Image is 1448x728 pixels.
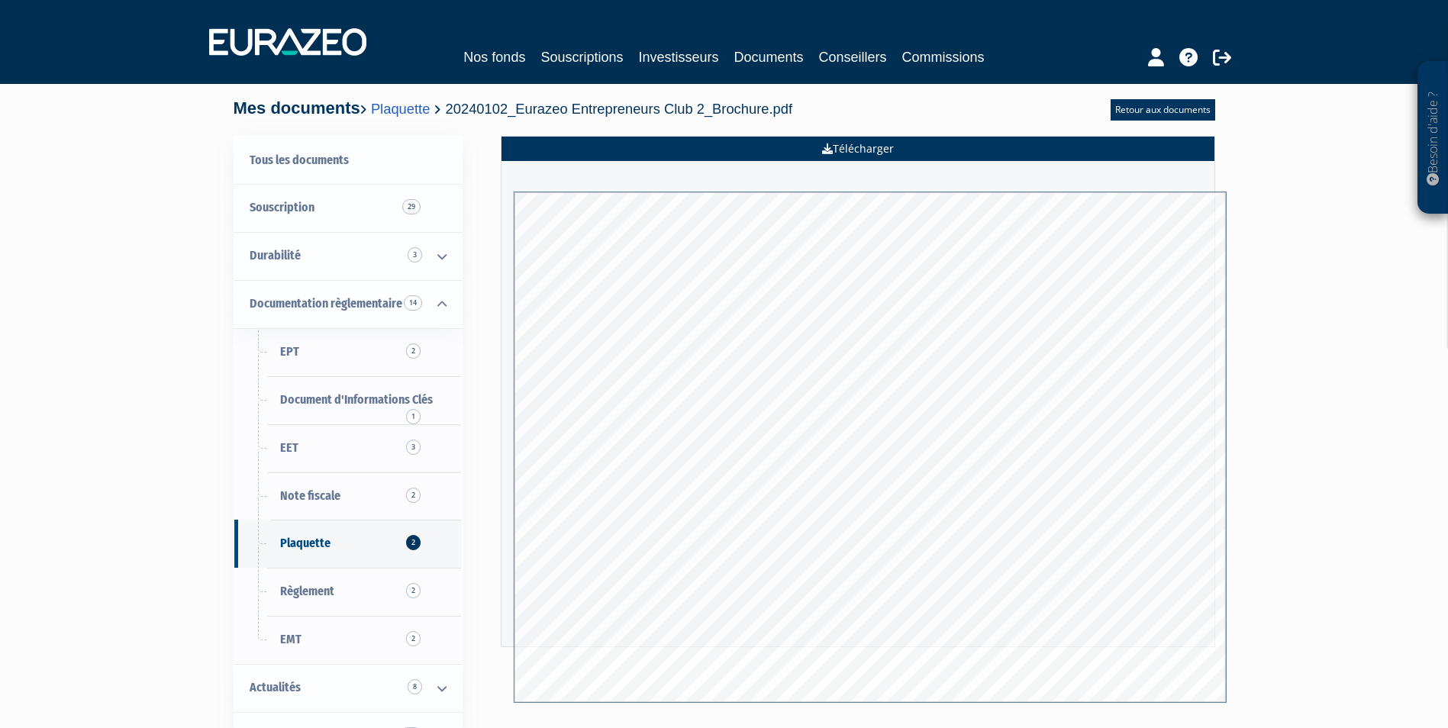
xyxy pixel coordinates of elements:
a: Durabilité 3 [234,232,462,280]
span: 2 [406,535,421,550]
a: Règlement2 [234,568,462,616]
span: Durabilité [250,248,301,263]
span: Règlement [280,584,334,598]
span: 20240102_Eurazeo Entrepreneurs Club 2_Brochure.pdf [446,101,792,117]
a: Documents [734,47,804,68]
a: Souscriptions [540,47,623,68]
a: EPT2 [234,328,462,376]
a: Nos fonds [463,47,525,68]
a: Souscription29 [234,184,462,232]
a: Conseillers [819,47,887,68]
a: Télécharger [501,137,1214,161]
a: Investisseurs [638,47,718,68]
a: Plaquette2 [234,520,462,568]
span: 3 [408,247,422,263]
span: Plaquette [280,536,331,550]
span: 2 [406,488,421,503]
p: Besoin d'aide ? [1424,69,1442,207]
a: Note fiscale2 [234,472,462,520]
a: EET3 [234,424,462,472]
span: 2 [406,583,421,598]
span: EPT [280,344,299,359]
span: 3 [406,440,421,455]
a: Document d'Informations Clés1 [234,376,462,424]
span: 2 [406,631,421,646]
a: Documentation règlementaire 14 [234,280,462,328]
span: Documentation règlementaire [250,296,402,311]
span: EMT [280,632,302,646]
span: 2 [406,343,421,359]
img: 1732889491-logotype_eurazeo_blanc_rvb.png [209,28,366,56]
span: 14 [404,295,422,311]
span: Document d'Informations Clés [280,392,433,407]
span: EET [280,440,298,455]
a: Plaquette [371,101,430,117]
a: Actualités 8 [234,664,462,712]
span: Note fiscale [280,488,340,503]
span: Souscription [250,200,314,214]
h4: Mes documents [234,99,793,118]
span: Actualités [250,680,301,694]
a: Retour aux documents [1111,99,1215,121]
span: 8 [408,679,422,694]
span: 1 [406,409,421,424]
a: Commissions [902,47,985,68]
span: 29 [402,199,421,214]
a: Tous les documents [234,137,462,185]
a: EMT2 [234,616,462,664]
